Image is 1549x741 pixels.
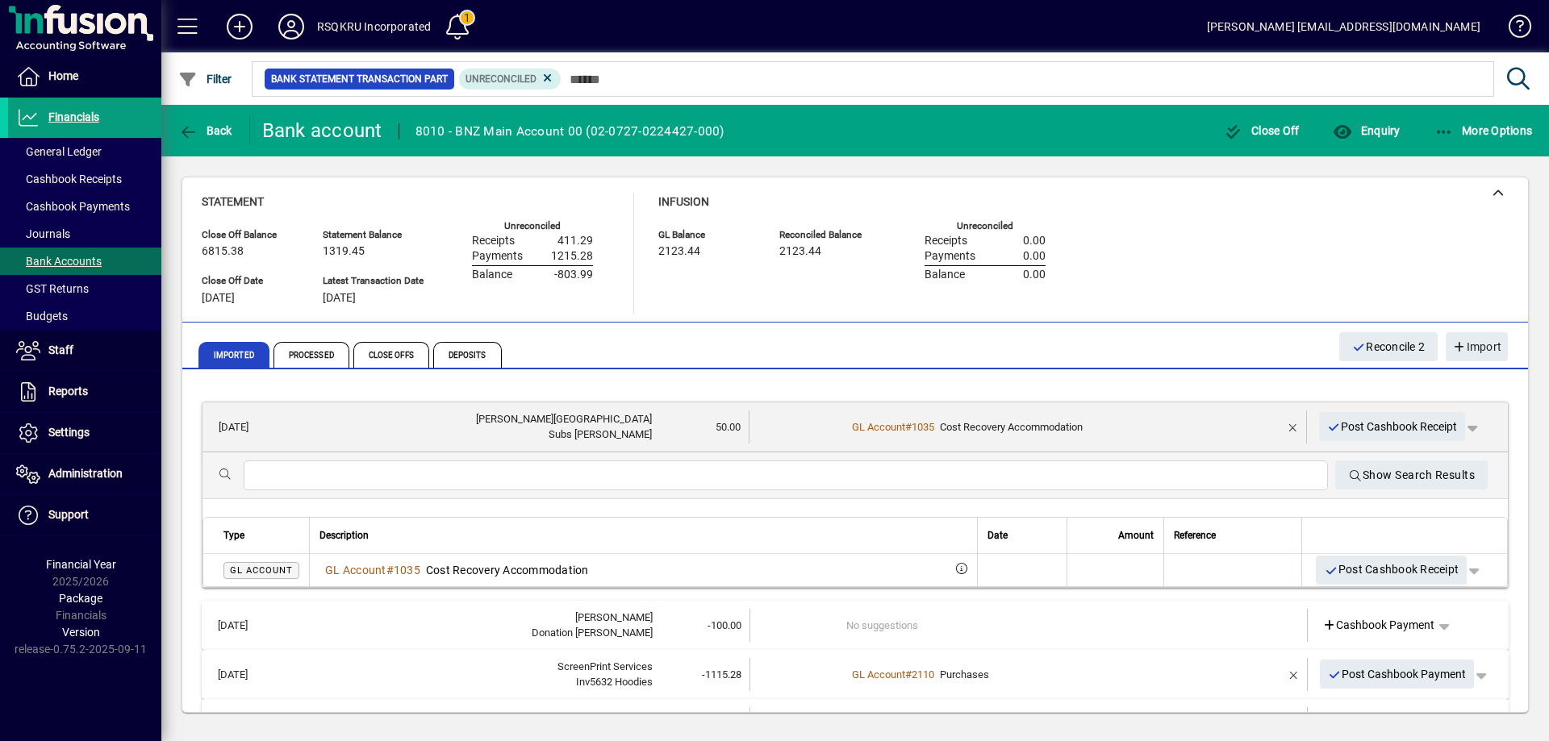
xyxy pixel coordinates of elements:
[1352,334,1425,360] span: Reconcile 2
[8,275,161,302] a: GST Returns
[1320,660,1475,689] button: Post Cashbook Payment
[323,292,356,305] span: [DATE]
[16,200,130,213] span: Cashbook Payments
[286,427,652,443] div: Subs Brandon thom
[8,302,161,330] a: Budgets
[48,508,89,521] span: Support
[905,421,912,433] span: #
[1023,269,1046,281] span: 0.00
[174,116,236,145] button: Back
[8,220,161,248] a: Journals
[202,650,1509,699] mat-expansion-panel-header: [DATE]ScreenPrint ServicesInv5632 Hoodies-1115.28GL Account#2110PurchasesPost Cashbook Payment
[1328,661,1467,688] span: Post Cashbook Payment
[8,454,161,494] a: Administration
[1319,412,1466,441] button: Post Cashbook Receipt
[16,310,68,323] span: Budgets
[846,707,1213,740] td: No suggestions
[1327,414,1458,440] span: Post Cashbook Receipt
[394,564,420,577] span: 1035
[386,564,394,577] span: #
[353,342,429,368] span: Close Offs
[472,269,512,281] span: Balance
[286,708,653,724] div: MOTORSPORT NEW ZEALA
[1333,124,1400,137] span: Enquiry
[779,245,821,258] span: 2123.44
[8,248,161,275] a: Bank Accounts
[8,495,161,535] a: Support
[1434,124,1533,137] span: More Options
[415,119,724,144] div: 8010 - BNZ Main Account 00 (02-0727-0224427-000)
[319,561,426,579] a: GL Account#1035
[846,609,1213,642] td: No suggestions
[1316,610,1442,639] a: Cashbook Payment
[551,250,593,263] span: 1215.28
[1281,661,1307,687] button: Remove
[317,14,431,40] div: RSQKRU Incorporated
[852,668,905,681] span: GL Account
[48,467,123,480] span: Administration
[987,527,1008,544] span: Date
[1220,116,1304,145] button: Close Off
[202,601,1509,650] mat-expansion-panel-header: [DATE][PERSON_NAME]Donation [PERSON_NAME]-100.00No suggestionsCashbook Payment
[1118,527,1154,544] span: Amount
[202,276,299,286] span: Close Off Date
[554,269,593,281] span: -803.99
[1023,235,1046,248] span: 0.00
[940,668,989,681] span: Purchases
[708,619,741,631] span: -100.00
[1207,14,1480,40] div: [PERSON_NAME] [EMAIL_ADDRESS][DOMAIN_NAME]
[905,668,912,681] span: #
[1322,617,1435,634] span: Cashbook Payment
[8,138,161,165] a: General Ledger
[210,707,286,740] td: [DATE]
[210,609,286,642] td: [DATE]
[16,227,70,240] span: Journals
[557,235,593,248] span: 411.29
[286,659,653,675] div: ScreenPrint Services
[325,564,386,577] span: GL Account
[178,73,232,85] span: Filter
[8,372,161,412] a: Reports
[202,452,1508,587] div: [DATE][PERSON_NAME][GEOGRAPHIC_DATA]Subs [PERSON_NAME]50.00GL Account#1035Cost Recovery Accommoda...
[202,292,235,305] span: [DATE]
[846,666,940,683] a: GL Account#2110
[1339,332,1438,361] button: Reconcile 2
[59,592,102,605] span: Package
[426,564,589,577] span: Cost Recovery Accommodation
[658,230,755,240] span: GL Balance
[265,12,317,41] button: Profile
[48,110,99,123] span: Financials
[323,230,424,240] span: Statement Balance
[925,269,965,281] span: Balance
[48,385,88,398] span: Reports
[319,527,369,544] span: Description
[286,674,653,690] div: Inv5632 Hoodies
[702,668,741,681] span: -1115.28
[16,145,102,158] span: General Ledger
[178,124,232,137] span: Back
[1174,527,1216,544] span: Reference
[912,668,934,681] span: 2110
[1329,116,1404,145] button: Enquiry
[8,413,161,453] a: Settings
[48,69,78,82] span: Home
[1348,462,1475,489] span: Show Search Results
[1324,556,1459,583] span: Post Cashbook Receipt
[1224,124,1300,137] span: Close Off
[230,565,293,576] span: GL Account
[16,282,89,295] span: GST Returns
[46,558,116,571] span: Financial Year
[504,221,561,231] label: Unreconciled
[472,250,523,263] span: Payments
[161,116,250,145] app-page-header-button: Back
[459,69,562,90] mat-chip: Reconciliation Status: Unreconciled
[223,527,244,544] span: Type
[433,342,502,368] span: Deposits
[925,250,975,263] span: Payments
[202,230,299,240] span: Close Off Balance
[957,221,1013,231] label: Unreconciled
[323,276,424,286] span: Latest Transaction Date
[925,235,967,248] span: Receipts
[48,426,90,439] span: Settings
[211,410,286,443] td: [DATE]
